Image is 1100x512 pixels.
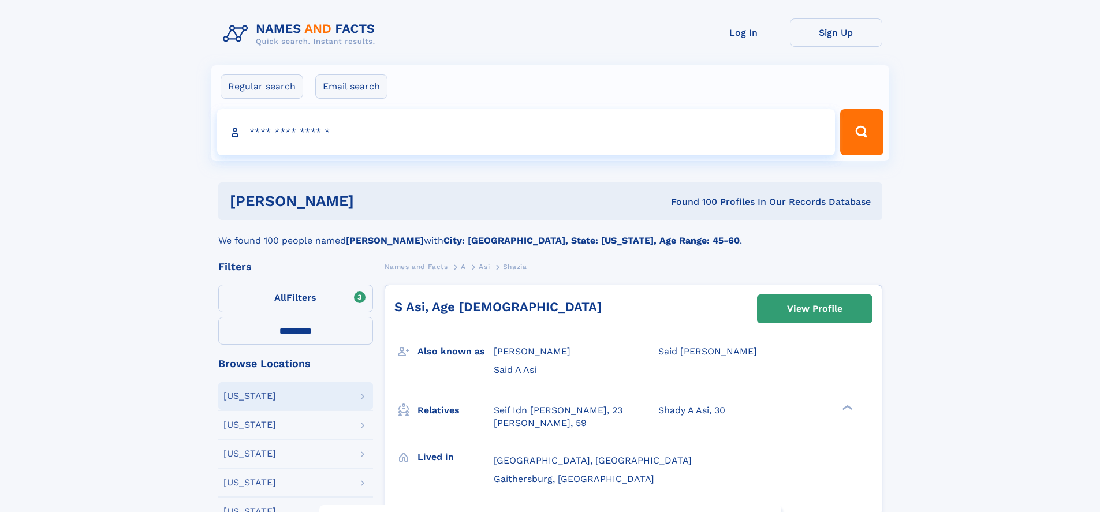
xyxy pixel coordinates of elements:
[758,295,872,323] a: View Profile
[512,196,871,208] div: Found 100 Profiles In Our Records Database
[494,417,587,429] a: [PERSON_NAME], 59
[218,358,373,369] div: Browse Locations
[217,109,836,155] input: search input
[494,346,570,357] span: [PERSON_NAME]
[461,263,466,271] span: A
[479,259,490,274] a: Asi
[223,449,276,458] div: [US_STATE]
[218,220,882,248] div: We found 100 people named with .
[223,391,276,401] div: [US_STATE]
[698,18,790,47] a: Log In
[494,404,622,417] a: Seif Idn [PERSON_NAME], 23
[443,235,740,246] b: City: [GEOGRAPHIC_DATA], State: [US_STATE], Age Range: 45-60
[787,296,842,322] div: View Profile
[494,473,654,484] span: Gaithersburg, [GEOGRAPHIC_DATA]
[479,263,490,271] span: Asi
[840,403,853,411] div: ❯
[223,420,276,429] div: [US_STATE]
[461,259,466,274] a: A
[230,194,513,208] h1: [PERSON_NAME]
[658,404,725,417] a: Shady A Asi, 30
[394,300,602,314] a: S Asi, Age [DEMOGRAPHIC_DATA]
[218,285,373,312] label: Filters
[385,259,448,274] a: Names and Facts
[346,235,424,246] b: [PERSON_NAME]
[503,263,527,271] span: Shazia
[218,18,385,50] img: Logo Names and Facts
[840,109,883,155] button: Search Button
[218,261,373,272] div: Filters
[274,292,286,303] span: All
[494,364,536,375] span: Said A Asi
[658,346,757,357] span: Said [PERSON_NAME]
[315,74,387,99] label: Email search
[417,401,494,420] h3: Relatives
[417,447,494,467] h3: Lived in
[790,18,882,47] a: Sign Up
[221,74,303,99] label: Regular search
[223,478,276,487] div: [US_STATE]
[417,342,494,361] h3: Also known as
[494,455,692,466] span: [GEOGRAPHIC_DATA], [GEOGRAPHIC_DATA]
